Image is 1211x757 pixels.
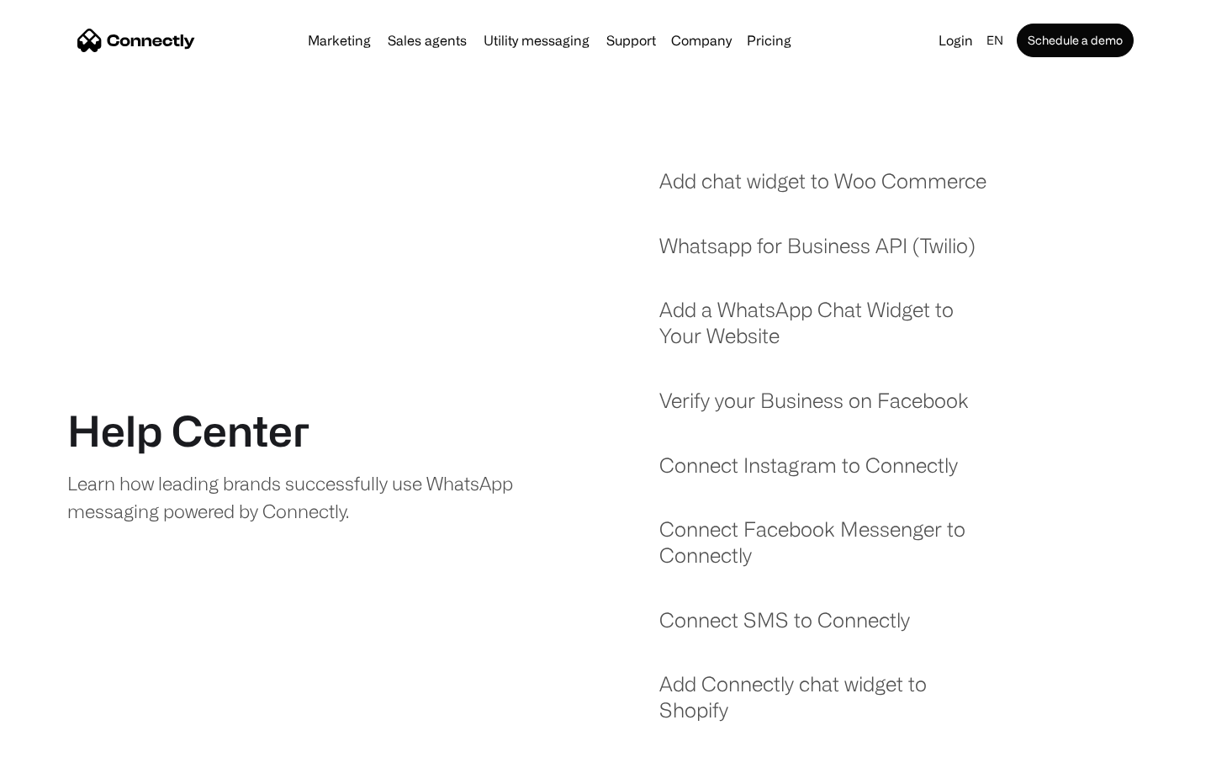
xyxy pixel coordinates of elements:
div: en [986,29,1003,52]
a: Connect Instagram to Connectly [659,453,958,495]
div: Company [671,29,732,52]
a: Schedule a demo [1017,24,1134,57]
a: Marketing [301,34,378,47]
a: Connect SMS to Connectly [659,607,910,650]
a: Add Connectly chat widget to Shopify [659,671,998,739]
div: Learn how leading brands successfully use WhatsApp messaging powered by Connectly. [67,469,527,525]
a: Utility messaging [477,34,596,47]
a: Sales agents [381,34,473,47]
h1: Help Center [67,405,309,456]
a: Login [932,29,980,52]
a: Connect Facebook Messenger to Connectly [659,516,998,585]
a: Verify your Business on Facebook [659,388,969,431]
a: Add chat widget to Woo Commerce [659,168,986,211]
aside: Language selected: English [17,726,101,751]
a: Support [600,34,663,47]
a: Add a WhatsApp Chat Widget to Your Website [659,297,998,365]
ul: Language list [34,728,101,751]
a: Pricing [740,34,798,47]
a: Whatsapp for Business API (Twilio) [659,233,976,276]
